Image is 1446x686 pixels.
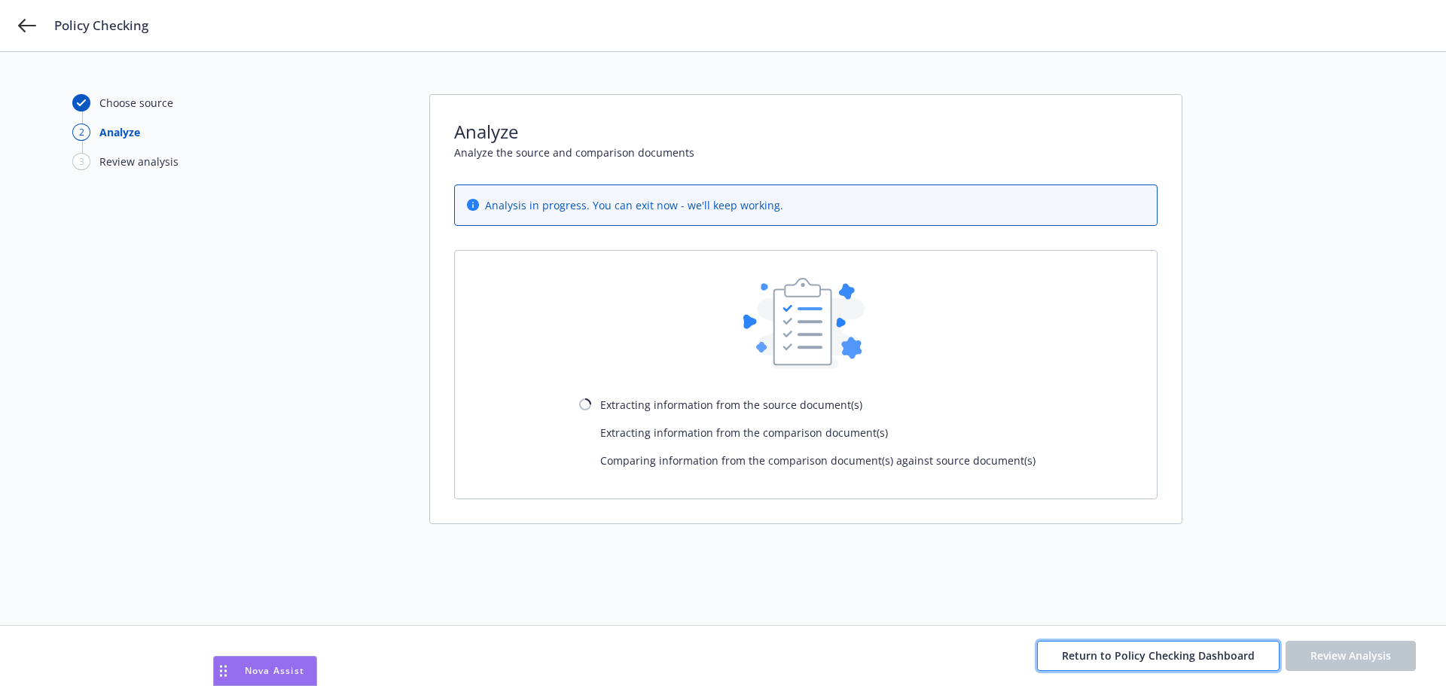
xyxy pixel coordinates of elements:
[99,124,140,140] div: Analyze
[214,657,233,685] div: Drag to move
[1286,641,1416,671] button: Review Analysis
[72,123,90,141] div: 2
[245,664,304,677] span: Nova Assist
[600,425,888,441] span: Extracting information from the comparison document(s)
[1037,641,1280,671] button: Return to Policy Checking Dashboard
[454,145,1158,160] span: Analyze the source and comparison documents
[600,397,862,413] span: Extracting information from the source document(s)
[99,154,178,169] div: Review analysis
[1310,648,1391,663] span: Review Analysis
[485,197,783,213] span: Analysis in progress. You can exit now - we'll keep working.
[454,119,1158,145] span: Analyze
[54,17,148,35] span: Policy Checking
[1062,648,1255,663] span: Return to Policy Checking Dashboard
[72,153,90,170] div: 3
[600,453,1036,468] span: Comparing information from the comparison document(s) against source document(s)
[99,95,173,111] div: Choose source
[213,656,317,686] button: Nova Assist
